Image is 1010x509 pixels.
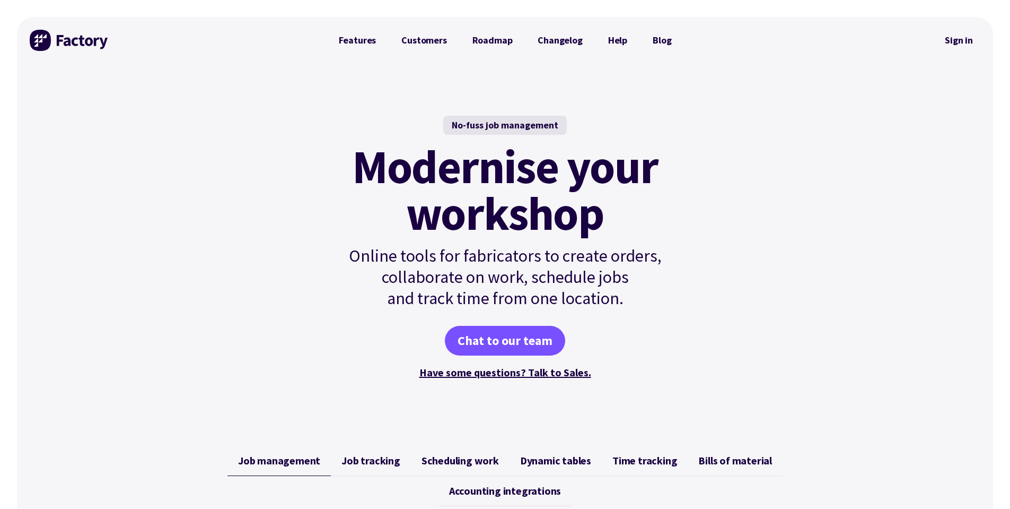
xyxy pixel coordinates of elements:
nav: Primary Navigation [326,30,684,51]
span: Dynamic tables [520,454,591,467]
span: Bills of material [698,454,772,467]
a: Help [595,30,640,51]
mark: Modernise your workshop [352,143,658,237]
span: Accounting integrations [449,485,561,497]
a: Blog [640,30,684,51]
a: Sign in [937,28,980,53]
span: Time tracking [612,454,677,467]
div: No-fuss job management [443,116,567,135]
p: Online tools for fabricators to create orders, collaborate on work, schedule jobs and track time ... [326,245,684,309]
a: Changelog [525,30,595,51]
span: Scheduling work [421,454,499,467]
a: Chat to our team [445,326,565,356]
span: Job management [238,454,320,467]
a: Customers [389,30,459,51]
img: Factory [30,30,109,51]
span: Job tracking [341,454,400,467]
a: Roadmap [460,30,525,51]
nav: Secondary Navigation [937,28,980,53]
a: Features [326,30,389,51]
a: Have some questions? Talk to Sales. [419,366,591,379]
